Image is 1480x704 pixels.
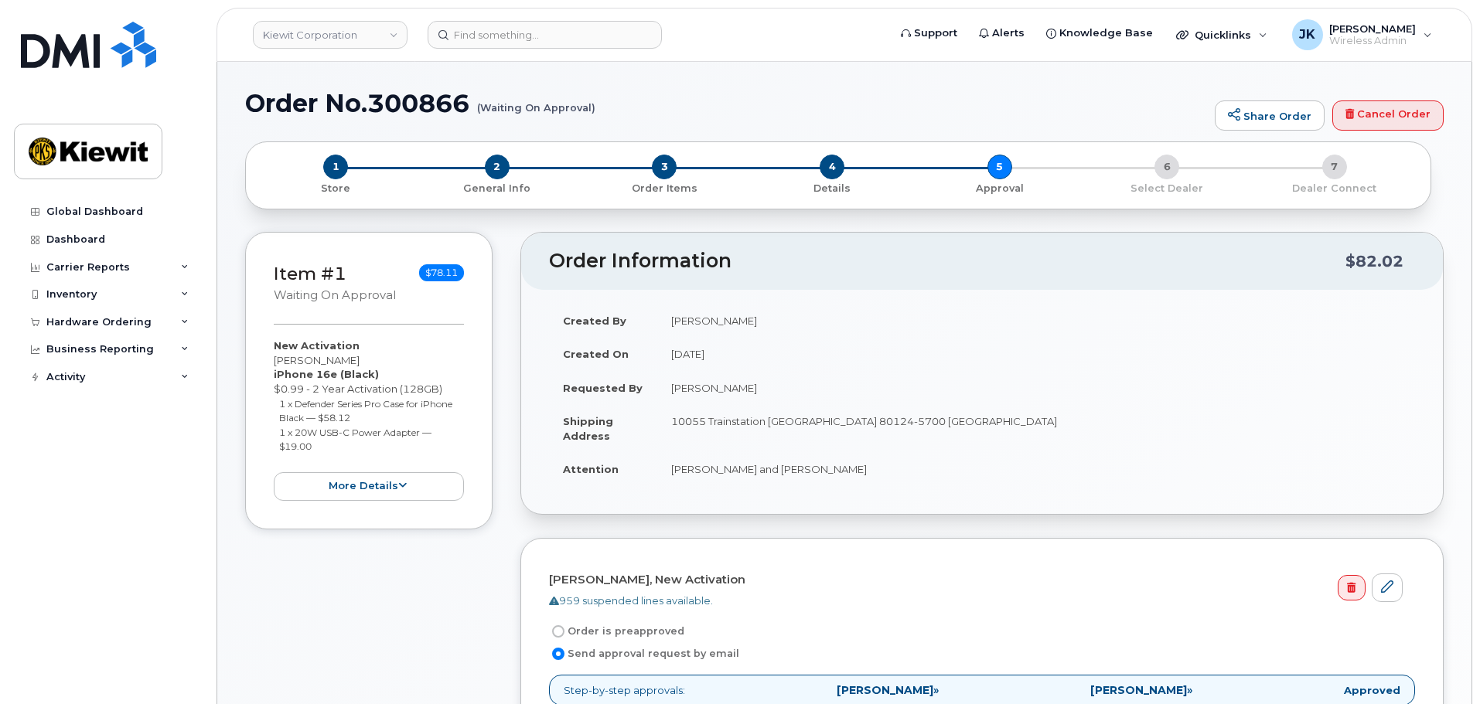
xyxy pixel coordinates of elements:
[274,368,379,380] strong: iPhone 16e (Black)
[549,573,1403,587] h4: [PERSON_NAME], New Activation
[279,427,431,453] small: 1 x 20W USB-C Power Adapter — $19.00
[1090,685,1192,695] span: »
[563,415,613,442] strong: Shipping Address
[563,315,626,327] strong: Created By
[657,337,1415,371] td: [DATE]
[563,348,629,360] strong: Created On
[552,648,564,660] input: Send approval request by email
[264,182,408,196] p: Store
[563,463,619,475] strong: Attention
[652,155,677,179] span: 3
[274,288,396,302] small: Waiting On Approval
[820,155,844,179] span: 4
[549,593,1403,608] div: 959 suspended lines available.
[419,264,464,281] span: $78.11
[837,683,933,697] strong: [PERSON_NAME]
[477,90,595,114] small: (Waiting On Approval)
[258,179,414,196] a: 1 Store
[1344,683,1400,698] strong: Approved
[837,685,939,695] span: »
[755,182,910,196] p: Details
[420,182,575,196] p: General Info
[1090,683,1187,697] strong: [PERSON_NAME]
[274,339,360,352] strong: New Activation
[274,338,464,500] div: [PERSON_NAME] $0.99 - 2 Year Activation (128GB)
[552,625,564,638] input: Order is preapproved
[563,382,643,394] strong: Requested By
[587,182,742,196] p: Order Items
[323,155,348,179] span: 1
[657,404,1415,452] td: 10055 Trainstation [GEOGRAPHIC_DATA] 80124-5700 [GEOGRAPHIC_DATA]
[279,398,452,424] small: 1 x Defender Series Pro Case for iPhone Black — $58.12
[1332,100,1444,131] a: Cancel Order
[549,644,739,663] label: Send approval request by email
[549,250,1345,272] h2: Order Information
[549,622,684,641] label: Order is preapproved
[581,179,749,196] a: 3 Order Items
[274,472,464,501] button: more details
[245,90,1207,117] h1: Order No.300866
[1345,247,1403,276] div: $82.02
[657,304,1415,338] td: [PERSON_NAME]
[274,263,346,284] a: Item #1
[749,179,916,196] a: 4 Details
[1215,100,1325,131] a: Share Order
[657,371,1415,405] td: [PERSON_NAME]
[657,452,1415,486] td: [PERSON_NAME] and [PERSON_NAME]
[414,179,581,196] a: 2 General Info
[485,155,510,179] span: 2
